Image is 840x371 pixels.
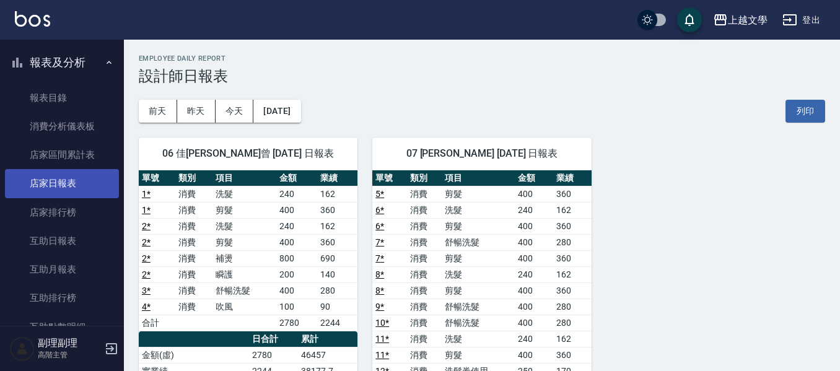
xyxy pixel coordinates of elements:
td: 400 [515,299,553,315]
td: 洗髮 [442,266,515,282]
td: 消費 [175,266,212,282]
td: 2780 [249,347,298,363]
td: 消費 [407,299,442,315]
td: 洗髮 [442,331,515,347]
td: 400 [515,347,553,363]
td: 舒暢洗髮 [442,234,515,250]
a: 互助點數明細 [5,313,119,341]
td: 360 [553,250,592,266]
td: 消費 [407,315,442,331]
a: 消費分析儀表板 [5,112,119,141]
button: 前天 [139,100,177,123]
td: 400 [515,250,553,266]
th: 金額 [276,170,317,186]
td: 消費 [407,347,442,363]
th: 業績 [553,170,592,186]
td: 洗髮 [212,218,276,234]
td: 162 [553,331,592,347]
td: 280 [317,282,358,299]
th: 金額 [515,170,553,186]
td: 400 [515,186,553,202]
th: 項目 [442,170,515,186]
td: 280 [553,234,592,250]
td: 240 [515,202,553,218]
td: 162 [553,202,592,218]
h5: 副理副理 [38,337,101,349]
td: 400 [515,315,553,331]
td: 240 [515,266,553,282]
td: 剪髮 [442,218,515,234]
img: Logo [15,11,50,27]
a: 互助排行榜 [5,284,119,312]
td: 洗髮 [212,186,276,202]
button: 報表及分析 [5,46,119,79]
td: 800 [276,250,317,266]
td: 400 [276,282,317,299]
td: 舒暢洗髮 [442,299,515,315]
td: 162 [317,218,358,234]
a: 互助日報表 [5,227,119,255]
td: 消費 [407,282,442,299]
td: 消費 [175,250,212,266]
td: 360 [553,282,592,299]
td: 162 [553,266,592,282]
td: 2780 [276,315,317,331]
th: 累計 [298,331,358,347]
td: 補燙 [212,250,276,266]
td: 240 [276,186,317,202]
td: 240 [515,331,553,347]
button: save [677,7,702,32]
div: 上越文學 [728,12,768,28]
span: 06 佳[PERSON_NAME]曾 [DATE] 日報表 [154,147,343,160]
th: 單號 [139,170,175,186]
table: a dense table [139,170,357,331]
img: Person [10,336,35,361]
td: 消費 [407,218,442,234]
th: 類別 [175,170,212,186]
td: 剪髮 [442,282,515,299]
td: 162 [317,186,358,202]
th: 單號 [372,170,407,186]
td: 剪髮 [212,202,276,218]
td: 合計 [139,315,175,331]
td: 400 [276,234,317,250]
button: 上越文學 [708,7,772,33]
td: 400 [515,282,553,299]
button: 昨天 [177,100,216,123]
td: 360 [553,347,592,363]
td: 200 [276,266,317,282]
td: 360 [553,218,592,234]
td: 剪髮 [442,250,515,266]
a: 店家日報表 [5,169,119,198]
button: 今天 [216,100,254,123]
a: 互助月報表 [5,255,119,284]
h2: Employee Daily Report [139,55,825,63]
th: 日合計 [249,331,298,347]
p: 高階主管 [38,349,101,360]
td: 舒暢洗髮 [442,315,515,331]
td: 消費 [175,186,212,202]
td: 消費 [175,282,212,299]
td: 消費 [407,202,442,218]
td: 舒暢洗髮 [212,282,276,299]
h3: 設計師日報表 [139,68,825,85]
td: 400 [515,218,553,234]
td: 46457 [298,347,358,363]
td: 消費 [175,218,212,234]
td: 消費 [175,202,212,218]
td: 消費 [407,331,442,347]
td: 2244 [317,315,358,331]
td: 剪髮 [442,186,515,202]
td: 消費 [407,266,442,282]
td: 240 [276,218,317,234]
button: 登出 [777,9,825,32]
a: 店家排行榜 [5,198,119,227]
td: 690 [317,250,358,266]
td: 金額(虛) [139,347,249,363]
td: 消費 [175,234,212,250]
td: 消費 [407,186,442,202]
td: 140 [317,266,358,282]
th: 業績 [317,170,358,186]
td: 400 [276,202,317,218]
td: 280 [553,299,592,315]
